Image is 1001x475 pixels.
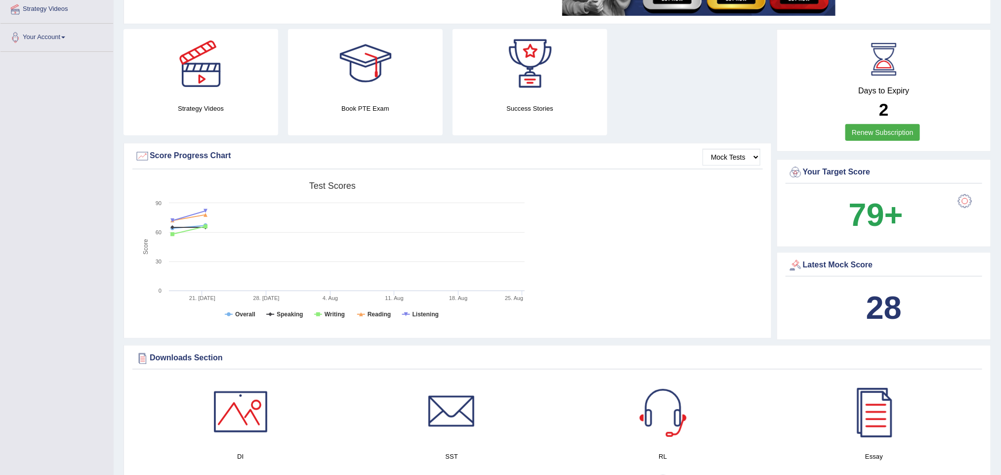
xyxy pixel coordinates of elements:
[788,165,980,180] div: Your Target Score
[159,288,162,294] text: 0
[325,311,345,318] tspan: Writing
[156,229,162,235] text: 60
[453,103,607,114] h4: Success Stories
[788,258,980,273] div: Latest Mock Score
[124,103,278,114] h4: Strategy Videos
[277,311,303,318] tspan: Speaking
[368,311,391,318] tspan: Reading
[140,451,341,462] h4: DI
[849,197,903,233] b: 79+
[562,451,764,462] h4: RL
[189,295,215,301] tspan: 21. [DATE]
[845,124,920,141] a: Renew Subscription
[505,295,523,301] tspan: 25. Aug
[351,451,553,462] h4: SST
[235,311,255,318] tspan: Overall
[288,103,443,114] h4: Book PTE Exam
[323,295,338,301] tspan: 4. Aug
[879,100,888,119] b: 2
[156,259,162,264] text: 30
[788,86,980,95] h4: Days to Expiry
[413,311,439,318] tspan: Listening
[142,239,149,255] tspan: Score
[135,351,980,366] div: Downloads Section
[135,149,760,164] div: Score Progress Chart
[774,451,975,462] h4: Essay
[866,290,902,326] b: 28
[0,24,113,48] a: Your Account
[449,295,467,301] tspan: 18. Aug
[385,295,403,301] tspan: 11. Aug
[156,200,162,206] text: 90
[253,295,279,301] tspan: 28. [DATE]
[309,181,356,191] tspan: Test scores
